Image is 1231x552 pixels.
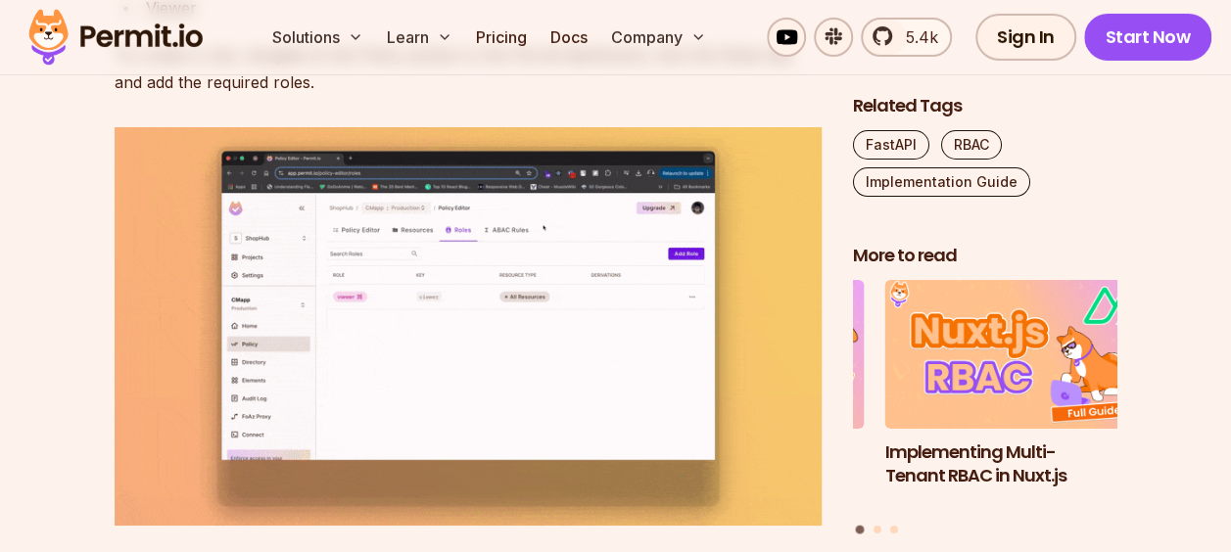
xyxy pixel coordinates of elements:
h2: More to read [853,244,1117,268]
a: Sign In [975,14,1076,61]
a: 5.4k [861,18,952,57]
button: Go to slide 1 [856,525,865,533]
a: Pricing [468,18,535,57]
a: RBAC [941,130,1002,160]
a: Implementing Multi-Tenant RBAC in Nuxt.jsImplementing Multi-Tenant RBAC in Nuxt.js [885,280,1150,513]
h3: Policy-Based Access Control (PBAC) Isn’t as Great as You Think [600,439,865,512]
span: 5.4k [894,25,938,49]
img: Policy-Based Access Control (PBAC) Isn’t as Great as You Think [600,280,865,429]
img: Implementing Multi-Tenant RBAC in Nuxt.js [885,280,1150,429]
button: Go to slide 3 [890,525,898,532]
button: Company [603,18,714,57]
div: Posts [853,280,1117,536]
li: 3 of 3 [600,280,865,513]
a: Start Now [1084,14,1212,61]
img: image (1).gif [115,127,822,525]
a: FastAPI [853,130,929,160]
h3: Implementing Multi-Tenant RBAC in Nuxt.js [885,439,1150,488]
h2: Related Tags [853,94,1117,118]
button: Learn [379,18,460,57]
li: 1 of 3 [885,280,1150,513]
img: Permit logo [20,4,212,70]
a: Docs [543,18,595,57]
button: Solutions [264,18,371,57]
a: Implementation Guide [853,167,1030,197]
button: Go to slide 2 [874,525,881,532]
